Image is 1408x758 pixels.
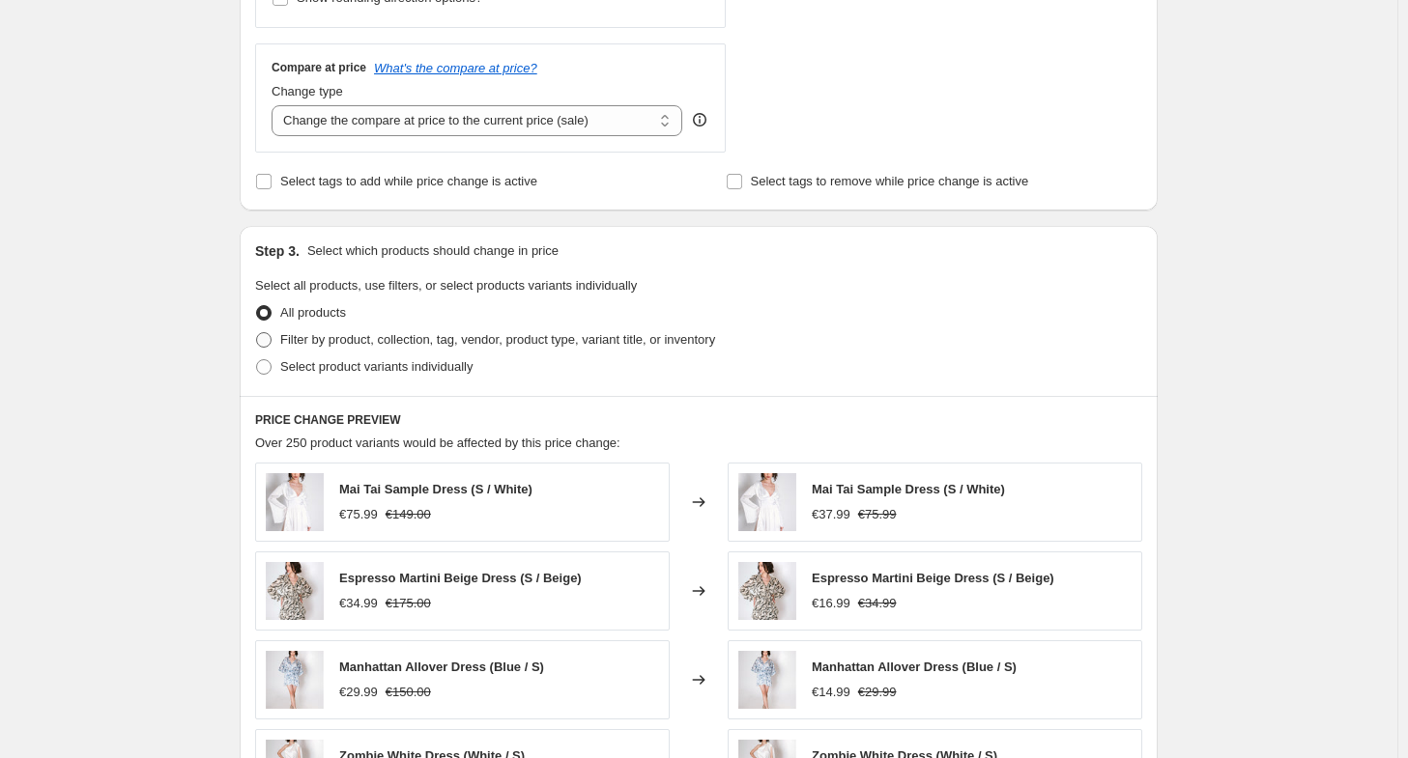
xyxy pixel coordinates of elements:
span: Select product variants individually [280,359,473,374]
div: €14.99 [812,683,850,702]
span: Over 250 product variants would be affected by this price change: [255,435,620,450]
div: €75.99 [339,505,378,524]
div: €34.99 [339,594,378,613]
span: Mai Tai Sample Dress (S / White) [339,482,532,496]
span: Manhattan Allover Dress (Blue / S) [339,660,544,674]
span: Mai Tai Sample Dress (S / White) [812,482,1005,496]
strike: €75.99 [858,505,897,524]
strike: €29.99 [858,683,897,702]
div: €29.99 [339,683,378,702]
h2: Step 3. [255,241,300,261]
button: What's the compare at price? [374,61,537,75]
img: s-IMG-F31D6DAE-E560-437F-A182-F95C55466C29_80x.jpg [738,651,796,709]
h3: Compare at price [272,60,366,75]
h6: PRICE CHANGE PREVIEW [255,412,1142,428]
strike: €149.00 [386,505,431,524]
strike: €150.00 [386,683,431,702]
strike: €175.00 [386,594,431,613]
div: €16.99 [812,594,850,613]
img: MG-9D4CA5AC-8D4E-4A48-BBE8-96F15FB83253_80x.jpg [266,562,324,620]
img: IMG-0C49BA12-21B1-480B-A8B1-56764D1984B6_80x.jpg [266,473,324,531]
strike: €34.99 [858,594,897,613]
span: Espresso Martini Beige Dress (S / Beige) [339,571,582,585]
div: help [690,110,709,129]
span: Change type [272,84,343,98]
img: IMG-0C49BA12-21B1-480B-A8B1-56764D1984B6_80x.jpg [738,473,796,531]
span: Select all products, use filters, or select products variants individually [255,278,637,293]
span: Manhattan Allover Dress (Blue / S) [812,660,1017,674]
span: All products [280,305,346,320]
img: MG-9D4CA5AC-8D4E-4A48-BBE8-96F15FB83253_80x.jpg [738,562,796,620]
p: Select which products should change in price [307,241,559,261]
span: Select tags to add while price change is active [280,174,537,188]
span: Filter by product, collection, tag, vendor, product type, variant title, or inventory [280,332,715,347]
span: Espresso Martini Beige Dress (S / Beige) [812,571,1054,585]
img: s-IMG-F31D6DAE-E560-437F-A182-F95C55466C29_80x.jpg [266,651,324,709]
div: €37.99 [812,505,850,524]
span: Select tags to remove while price change is active [751,174,1029,188]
